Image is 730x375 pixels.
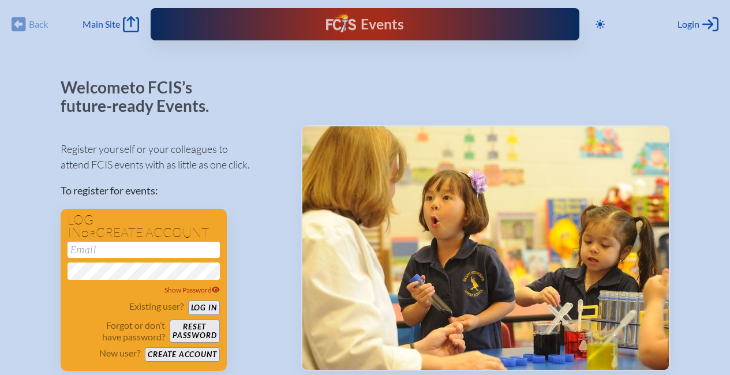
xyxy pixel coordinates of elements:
span: Login [677,18,699,30]
span: or [81,228,96,239]
p: Existing user? [129,301,184,312]
button: Log in [188,301,220,315]
div: FCIS Events — Future ready [276,14,454,35]
button: Resetpassword [170,320,219,343]
p: To register for events: [61,183,283,198]
h1: Log in create account [68,213,220,239]
button: Create account [145,347,219,362]
p: New user? [99,347,140,359]
img: Events [302,126,669,370]
span: Show Password [164,286,220,294]
p: Register yourself or your colleagues to attend FCIS events with as little as one click. [61,141,283,172]
a: Main Site [83,16,139,32]
input: Email [68,242,220,258]
span: Main Site [83,18,120,30]
p: Welcome to FCIS’s future-ready Events. [61,78,222,115]
p: Forgot or don’t have password? [68,320,166,343]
